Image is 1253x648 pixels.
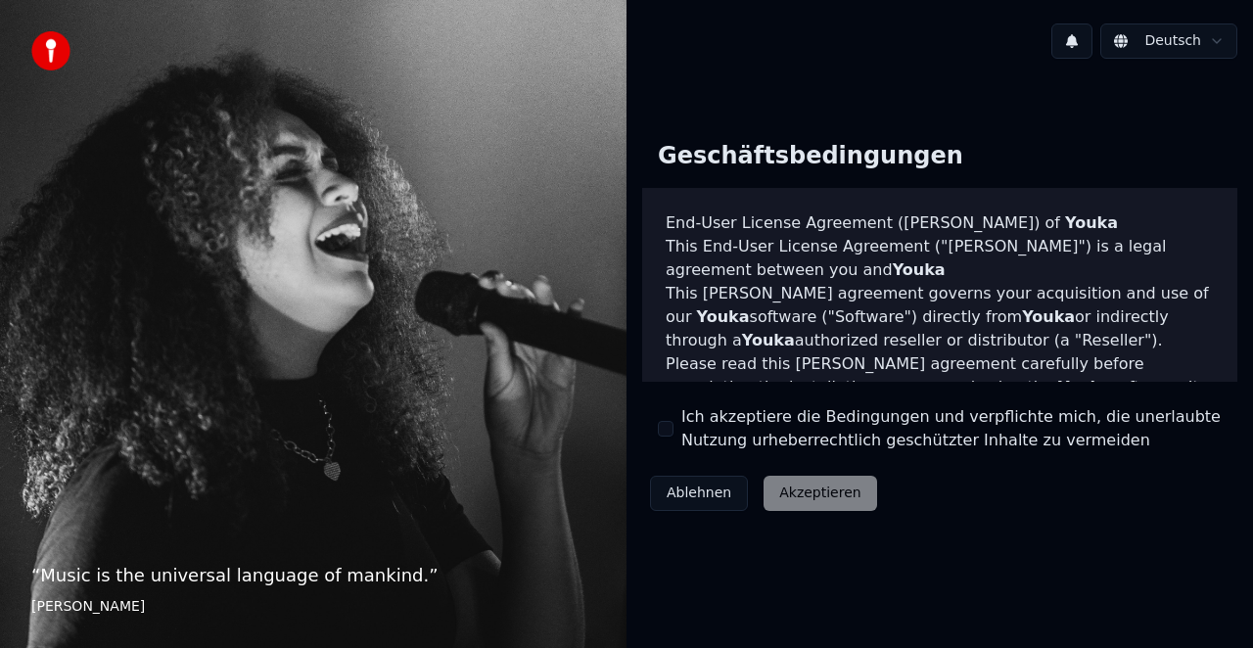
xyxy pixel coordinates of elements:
div: Geschäftsbedingungen [642,125,979,188]
button: Ablehnen [650,476,748,511]
p: This [PERSON_NAME] agreement governs your acquisition and use of our software ("Software") direct... [666,282,1214,352]
span: Youka [893,260,946,279]
span: Youka [1058,378,1111,396]
p: Please read this [PERSON_NAME] agreement carefully before completing the installation process and... [666,352,1214,446]
img: youka [31,31,70,70]
p: “ Music is the universal language of mankind. ” [31,562,595,589]
h3: End-User License Agreement ([PERSON_NAME]) of [666,211,1214,235]
footer: [PERSON_NAME] [31,597,595,617]
span: Youka [1022,307,1075,326]
span: Youka [742,331,795,349]
p: This End-User License Agreement ("[PERSON_NAME]") is a legal agreement between you and [666,235,1214,282]
span: Youka [1065,213,1118,232]
span: Youka [697,307,750,326]
label: Ich akzeptiere die Bedingungen und verpflichte mich, die unerlaubte Nutzung urheberrechtlich gesc... [681,405,1222,452]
